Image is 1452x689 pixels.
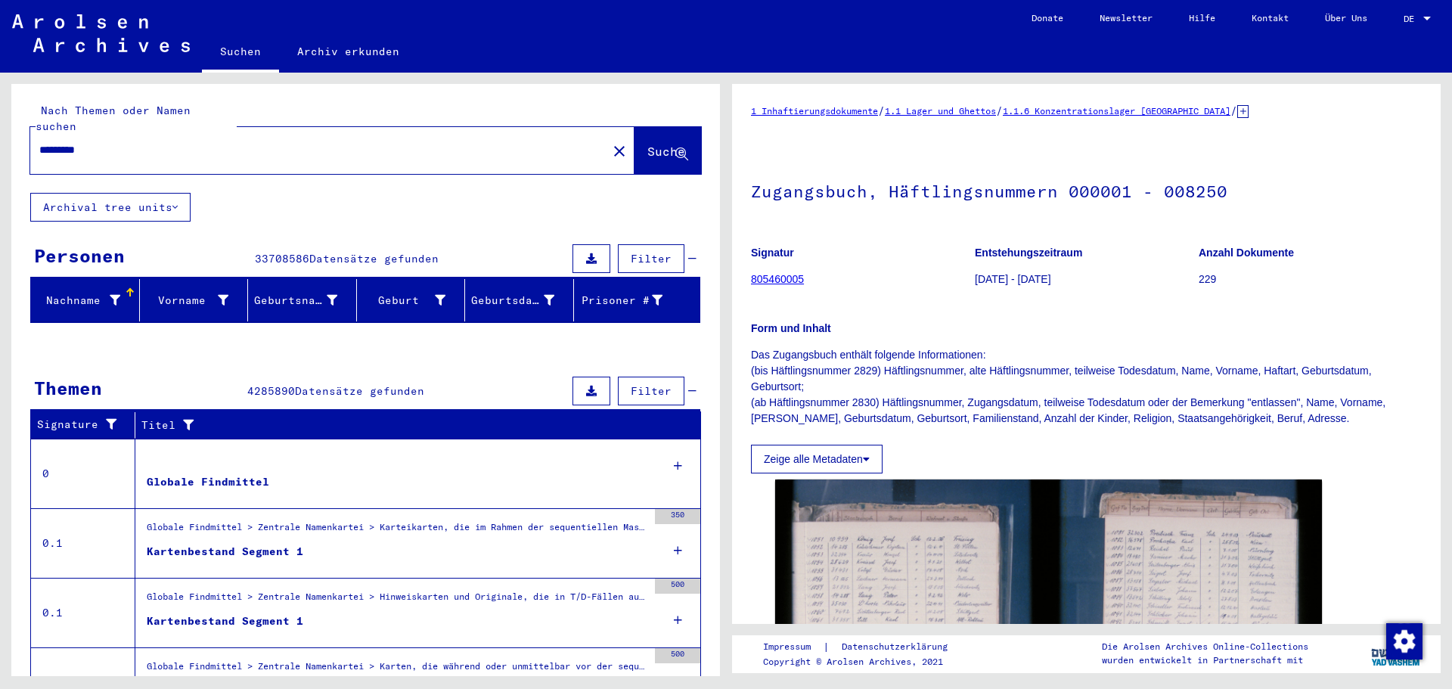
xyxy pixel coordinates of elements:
span: Filter [631,384,672,398]
div: 350 [655,509,700,524]
span: Filter [631,252,672,265]
a: Archiv erkunden [279,33,417,70]
div: Globale Findmittel [147,474,269,490]
a: Impressum [763,639,823,655]
mat-label: Nach Themen oder Namen suchen [36,104,191,133]
div: Nachname [37,293,120,309]
div: Kartenbestand Segment 1 [147,544,303,560]
div: Kartenbestand Segment 1 [147,613,303,629]
img: Zustimmung ändern [1386,623,1423,660]
div: Titel [141,413,686,437]
div: Geburtsname [254,293,337,309]
div: Vorname [146,288,248,312]
p: Copyright © Arolsen Archives, 2021 [763,655,966,669]
div: Prisoner # [580,288,682,312]
div: Globale Findmittel > Zentrale Namenkartei > Karteikarten, die im Rahmen der sequentiellen Massend... [147,520,647,542]
button: Filter [618,244,684,273]
mat-header-cell: Nachname [31,279,140,321]
span: / [1230,104,1237,117]
button: Zeige alle Metadaten [751,445,883,473]
mat-header-cell: Prisoner # [574,279,700,321]
a: 1.1.6 Konzentrationslager [GEOGRAPHIC_DATA] [1003,105,1230,116]
div: Geburtsname [254,288,356,312]
img: yv_logo.png [1368,635,1425,672]
div: Vorname [146,293,229,309]
div: Personen [34,242,125,269]
b: Entstehungszeitraum [975,247,1082,259]
td: 0 [31,439,135,508]
div: Globale Findmittel > Zentrale Namenkartei > Karten, die während oder unmittelbar vor der sequenti... [147,660,647,681]
b: Anzahl Dokumente [1199,247,1294,259]
button: Filter [618,377,684,405]
mat-header-cell: Geburt‏ [357,279,466,321]
span: / [878,104,885,117]
p: Das Zugangsbuch enthält folgende Informationen: (bis Häftlingsnummer 2829) Häftlingsnummer, alte ... [751,347,1422,427]
span: DE [1404,14,1420,24]
div: Zustimmung ändern [1385,622,1422,659]
div: Geburtsdatum [471,293,554,309]
b: Form und Inhalt [751,322,831,334]
a: Suchen [202,33,279,73]
mat-header-cell: Geburtsname [248,279,357,321]
button: Suche [634,127,701,174]
div: 500 [655,579,700,594]
a: 805460005 [751,273,804,285]
button: Clear [604,135,634,166]
div: 500 [655,648,700,663]
div: Globale Findmittel > Zentrale Namenkartei > Hinweiskarten und Originale, die in T/D-Fällen aufgef... [147,590,647,611]
span: / [996,104,1003,117]
mat-header-cell: Vorname [140,279,249,321]
span: Suche [647,144,685,159]
div: Prisoner # [580,293,663,309]
div: Geburtsdatum [471,288,573,312]
p: wurden entwickelt in Partnerschaft mit [1102,653,1308,667]
td: 0.1 [31,508,135,578]
div: Titel [141,417,671,433]
p: 229 [1199,272,1422,287]
span: Datensätze gefunden [295,384,424,398]
mat-header-cell: Geburtsdatum [465,279,574,321]
button: Archival tree units [30,193,191,222]
div: Geburt‏ [363,293,446,309]
div: Geburt‏ [363,288,465,312]
a: 1.1 Lager und Ghettos [885,105,996,116]
b: Signatur [751,247,794,259]
mat-icon: close [610,142,628,160]
td: 0.1 [31,578,135,647]
p: [DATE] - [DATE] [975,272,1198,287]
span: Datensätze gefunden [309,252,439,265]
img: Arolsen_neg.svg [12,14,190,52]
h1: Zugangsbuch, Häftlingsnummern 000001 - 008250 [751,157,1422,223]
div: Themen [34,374,102,402]
span: 4285890 [247,384,295,398]
a: 1 Inhaftierungsdokumente [751,105,878,116]
div: | [763,639,966,655]
div: Signature [37,417,123,433]
a: Datenschutzerklärung [830,639,966,655]
span: 33708586 [255,252,309,265]
div: Nachname [37,288,139,312]
p: Die Arolsen Archives Online-Collections [1102,640,1308,653]
div: Signature [37,413,138,437]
